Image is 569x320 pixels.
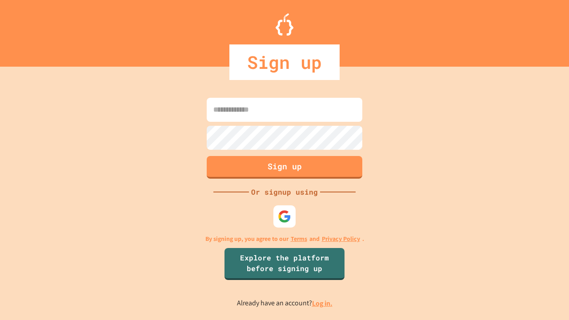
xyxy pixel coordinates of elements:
[229,44,340,80] div: Sign up
[249,187,320,197] div: Or signup using
[224,248,345,280] a: Explore the platform before signing up
[207,156,362,179] button: Sign up
[291,234,307,244] a: Terms
[205,234,364,244] p: By signing up, you agree to our and .
[276,13,293,36] img: Logo.svg
[322,234,360,244] a: Privacy Policy
[237,298,333,309] p: Already have an account?
[278,210,291,223] img: google-icon.svg
[312,299,333,308] a: Log in.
